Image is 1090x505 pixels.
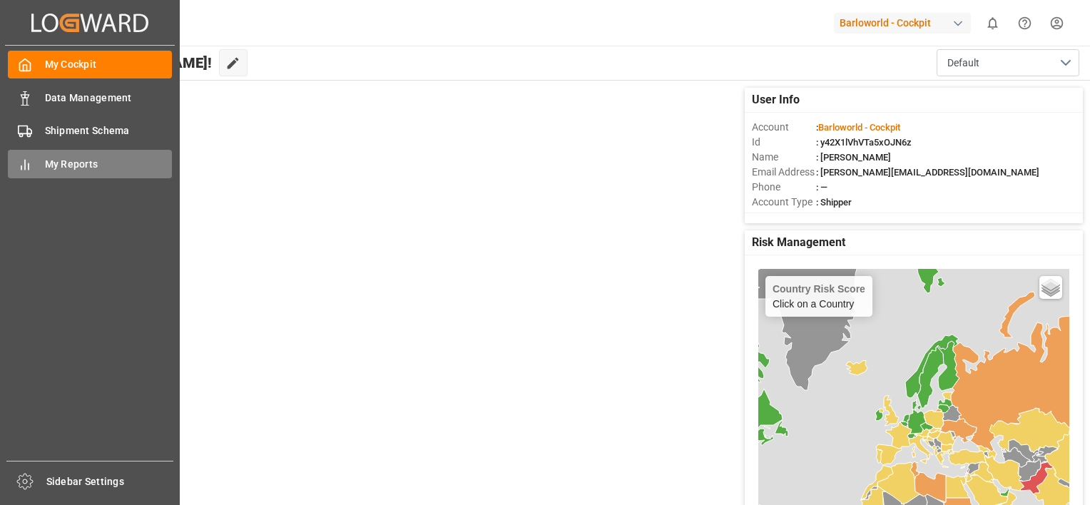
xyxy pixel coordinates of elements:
[816,167,1039,178] span: : [PERSON_NAME][EMAIL_ADDRESS][DOMAIN_NAME]
[752,91,800,108] span: User Info
[773,283,865,310] div: Click on a Country
[752,234,845,251] span: Risk Management
[818,122,900,133] span: Barloworld - Cockpit
[752,180,816,195] span: Phone
[834,9,977,36] button: Barloworld - Cockpit
[752,135,816,150] span: Id
[937,49,1079,76] button: open menu
[816,137,912,148] span: : y42X1lVhVTa5xOJN6z
[46,474,174,489] span: Sidebar Settings
[977,7,1009,39] button: show 0 new notifications
[834,13,971,34] div: Barloworld - Cockpit
[816,152,891,163] span: : [PERSON_NAME]
[8,150,172,178] a: My Reports
[45,123,173,138] span: Shipment Schema
[8,51,172,78] a: My Cockpit
[752,165,816,180] span: Email Address
[947,56,979,71] span: Default
[752,150,816,165] span: Name
[1009,7,1041,39] button: Help Center
[45,157,173,172] span: My Reports
[752,195,816,210] span: Account Type
[1039,276,1062,299] a: Layers
[816,122,900,133] span: :
[816,182,827,193] span: : —
[45,91,173,106] span: Data Management
[8,83,172,111] a: Data Management
[45,57,173,72] span: My Cockpit
[752,120,816,135] span: Account
[8,117,172,145] a: Shipment Schema
[58,49,212,76] span: Hello [PERSON_NAME]!
[816,197,852,208] span: : Shipper
[773,283,865,295] h4: Country Risk Score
